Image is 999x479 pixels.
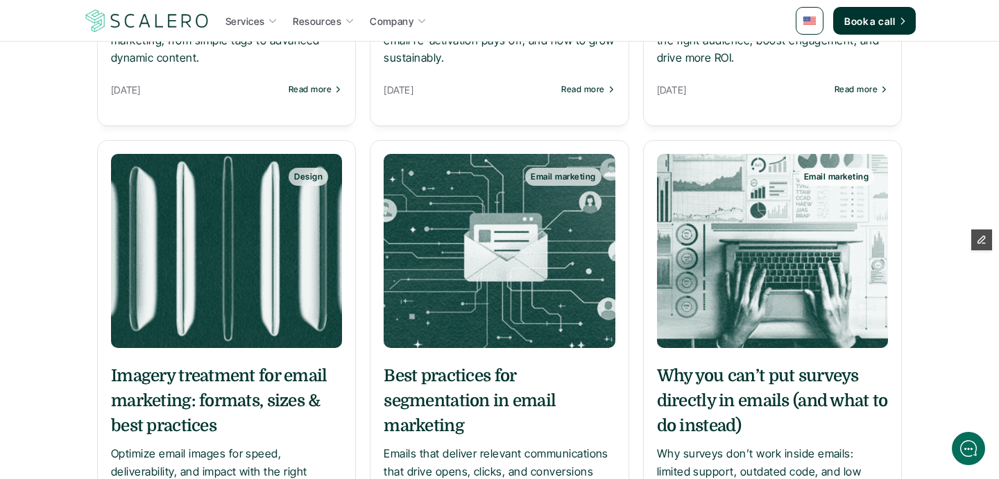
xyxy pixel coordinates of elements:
[657,154,888,348] a: Email marketing
[835,85,888,94] a: Read more
[289,85,332,94] p: Read more
[844,14,895,28] p: Book a call
[531,172,595,182] p: Email marketing
[111,363,342,438] h5: Imagery treatment for email marketing: formats, sizes & best practices
[221,380,232,387] tspan: GIF
[216,377,235,389] g: />
[804,172,869,182] p: Email marketing
[833,7,916,35] a: Book a call
[370,14,413,28] p: Company
[111,81,282,98] p: [DATE]
[289,85,342,94] a: Read more
[83,8,211,34] img: Scalero company logo
[116,349,176,358] span: We run on Gist
[294,172,323,182] p: Design
[384,363,615,438] h5: Best practices for segmentation in email marketing
[52,9,144,24] div: [PERSON_NAME]
[835,85,878,94] p: Read more
[111,154,342,348] a: Design
[293,14,341,28] p: Resources
[971,229,992,250] button: Edit Framer Content
[952,432,985,465] iframe: gist-messenger-bubble-iframe
[561,85,604,94] p: Read more
[211,365,241,403] button: />GIF
[42,9,260,36] div: [PERSON_NAME]Back in a few hours
[657,363,888,438] h5: Why you can’t put surveys directly in emails (and what to do instead)
[225,14,264,28] p: Services
[657,81,828,98] p: [DATE]
[83,8,211,33] a: Scalero company logo
[384,81,554,98] p: [DATE]
[561,85,615,94] a: Read more
[52,27,144,36] div: Back in a few hours
[384,154,615,348] a: Email marketing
